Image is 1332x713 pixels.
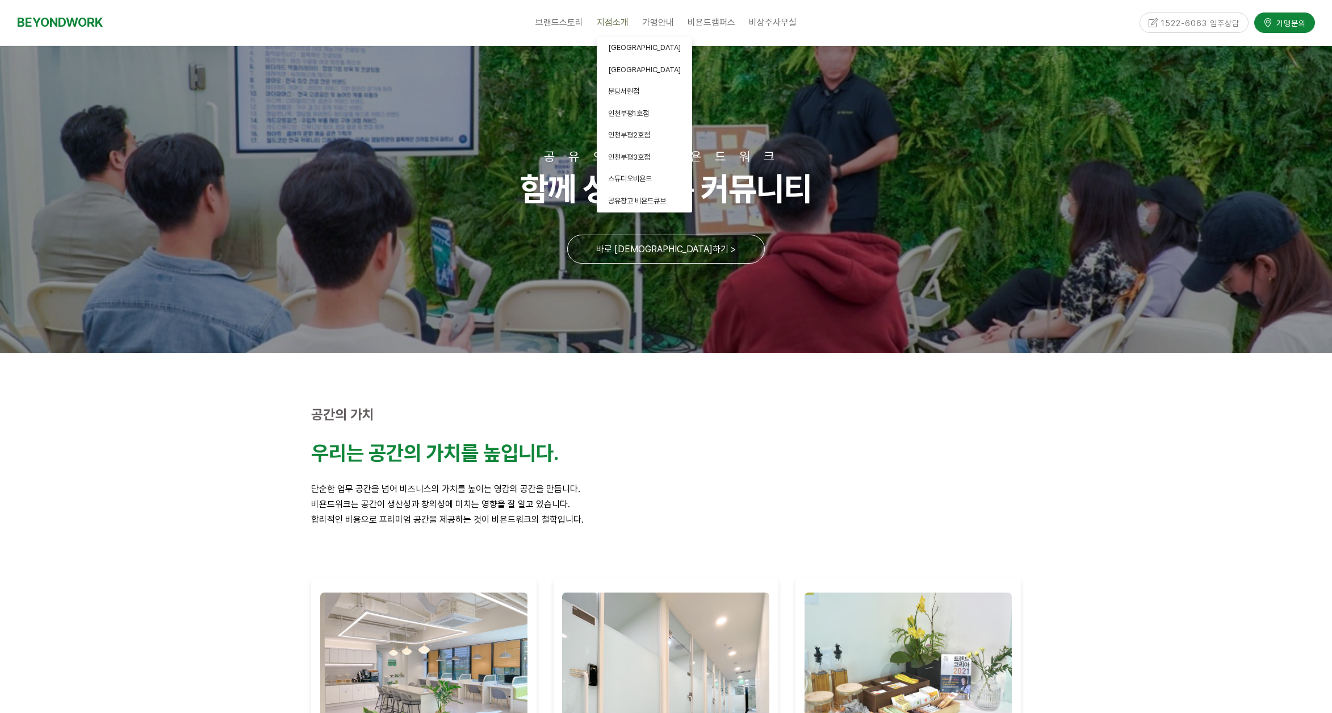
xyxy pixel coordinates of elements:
a: [GEOGRAPHIC_DATA] [597,37,692,59]
a: 스튜디오비욘드 [597,168,692,190]
a: 분당서현점 [597,81,692,103]
a: 공유창고 비욘드큐브 [597,190,692,212]
p: 단순한 업무 공간을 넘어 비즈니스의 가치를 높이는 영감의 공간을 만듭니다. [311,481,1021,497]
a: 인천부평1호점 [597,103,692,125]
strong: 공간의 가치 [311,406,374,423]
span: [GEOGRAPHIC_DATA] [608,43,681,52]
span: 인천부평1호점 [608,109,649,118]
span: 가맹문의 [1273,17,1306,28]
span: 가맹안내 [642,17,674,28]
a: [GEOGRAPHIC_DATA] [597,59,692,81]
p: 합리적인 비용으로 프리미엄 공간을 제공하는 것이 비욘드워크의 철학입니다. [311,512,1021,527]
a: 가맹문의 [1254,12,1315,32]
span: 분당서현점 [608,87,639,95]
a: 비욘드캠퍼스 [681,9,742,37]
span: 인천부평2호점 [608,131,650,139]
span: 공유창고 비욘드큐브 [608,197,666,205]
span: [GEOGRAPHIC_DATA] [608,65,681,74]
a: 인천부평2호점 [597,124,692,147]
span: 브랜드스토리 [535,17,583,28]
a: BEYONDWORK [17,12,103,33]
a: 브랜드스토리 [529,9,590,37]
span: 비욘드캠퍼스 [688,17,735,28]
a: 지점소개 [590,9,635,37]
p: 비욘드워크는 공간이 생산성과 창의성에 미치는 영향을 잘 알고 있습니다. [311,497,1021,512]
a: 비상주사무실 [742,9,803,37]
a: 인천부평3호점 [597,147,692,169]
span: 지점소개 [597,17,629,28]
span: 스튜디오비욘드 [608,174,652,183]
a: 가맹안내 [635,9,681,37]
span: 비상주사무실 [749,17,797,28]
span: 인천부평3호점 [608,153,650,161]
strong: 우리는 공간의 가치를 높입니다. [311,441,559,465]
